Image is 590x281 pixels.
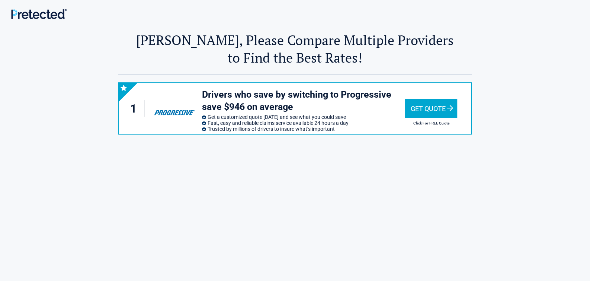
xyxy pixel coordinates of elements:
div: Get Quote [405,99,457,118]
h2: [PERSON_NAME], Please Compare Multiple Providers to Find the Best Rates! [118,31,472,66]
h2: Click For FREE Quote [405,121,457,125]
li: Get a customized quote [DATE] and see what you could save [202,114,405,120]
img: progressive's logo [151,97,198,120]
li: Trusted by millions of drivers to insure what’s important [202,126,405,132]
h3: Drivers who save by switching to Progressive save $946 on average [202,89,405,113]
div: 1 [126,100,144,117]
img: Main Logo [11,9,67,19]
li: Fast, easy and reliable claims service available 24 hours a day [202,120,405,126]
